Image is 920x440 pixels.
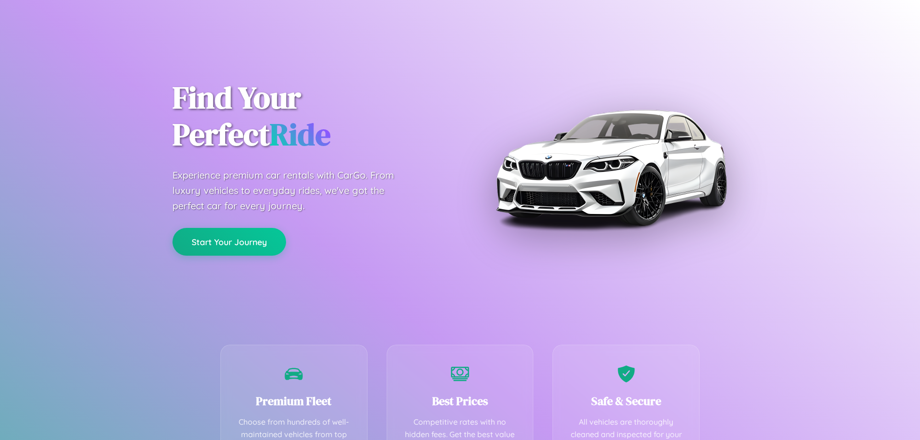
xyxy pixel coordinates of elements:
[172,228,286,256] button: Start Your Journey
[172,168,412,214] p: Experience premium car rentals with CarGo. From luxury vehicles to everyday rides, we've got the ...
[270,113,331,155] span: Ride
[235,393,353,409] h3: Premium Fleet
[491,48,731,287] img: Premium BMW car rental vehicle
[172,79,446,153] h1: Find Your Perfect
[402,393,519,409] h3: Best Prices
[567,393,685,409] h3: Safe & Secure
